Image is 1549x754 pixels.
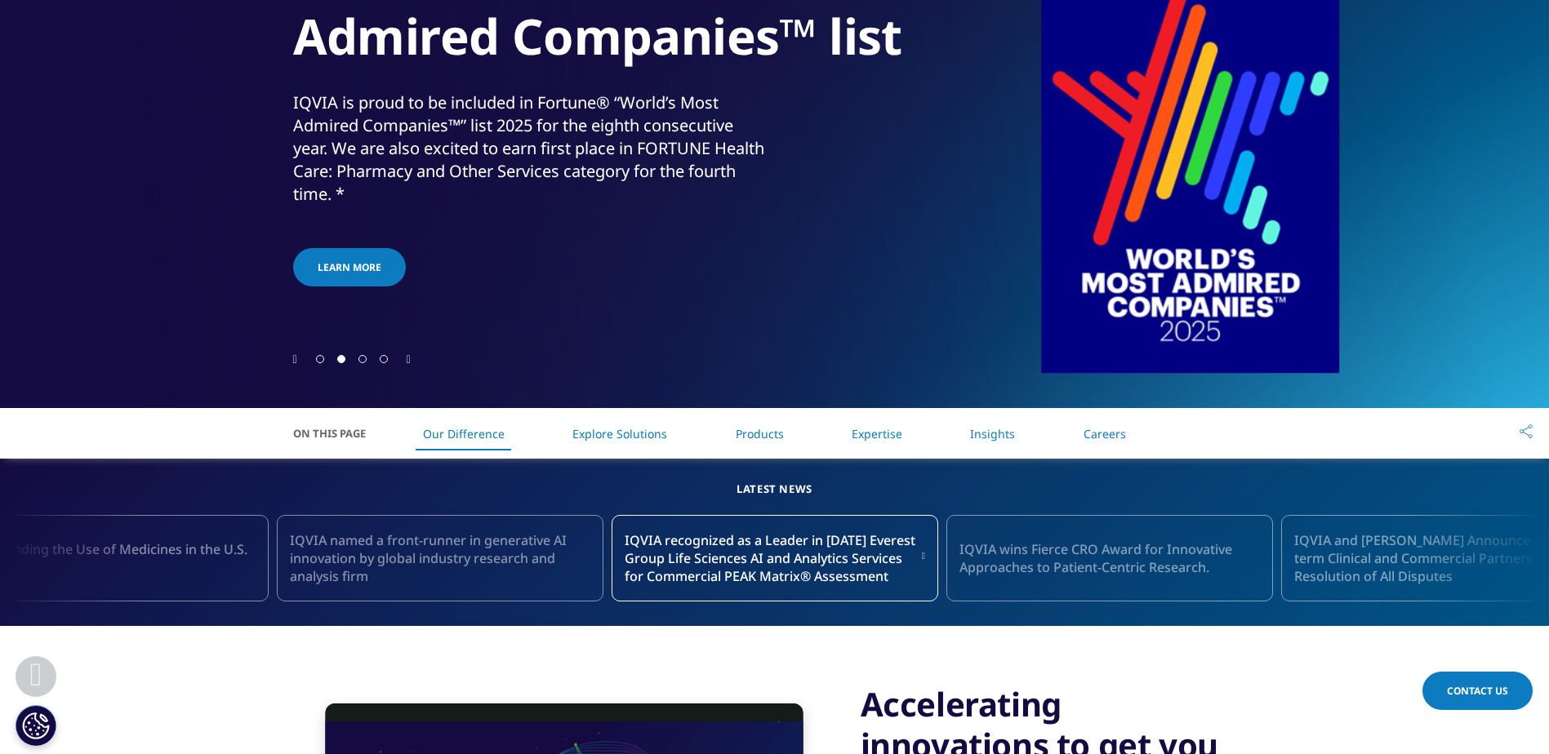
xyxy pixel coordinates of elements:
a: Contact Us [1422,672,1533,710]
span: Go to slide 1 [316,355,324,363]
a: Explore Solutions [572,426,667,441]
span: Learn more [318,260,381,274]
a: IQVIA wins Fierce CRO Award for Innovative Approaches to Patient-Centric Research. [946,515,1273,601]
span: IQVIA named a front-runner in generative AI innovation by global industry research and analysis firm [290,531,590,585]
span: Go to slide 4 [380,355,388,363]
div: 4 / 12 [277,515,603,601]
a: Careers [1084,426,1126,441]
div: 6 / 12 [946,515,1273,601]
span: Contact Us [1447,684,1508,698]
a: Our Difference [423,426,505,441]
p: IQVIA is proud to be included in Fortune® “World’s Most Admired Companies™” list 2025 for the eig... [293,91,771,215]
a: IQVIA recognized as a Leader in [DATE] Everest Group Life Sciences AI and Analytics Services for ... [612,515,938,601]
a: Insights [970,426,1015,441]
a: IQVIA named a front-runner in generative AI innovation by global industry research and analysis firm [277,515,603,601]
a: Expertise [852,426,902,441]
div: 5 / 12 [612,515,938,601]
span: IQVIA recognized as a Leader in [DATE] Everest Group Life Sciences AI and Analytics Services for ... [625,531,920,585]
a: Learn more [293,248,406,286]
a: Products [736,426,784,441]
span: Go to slide 2 [337,355,345,363]
span: On This Page [293,425,383,441]
button: Cookies Settings [16,705,56,746]
h5: Latest News [16,479,1533,499]
div: Next slide [407,351,411,366]
div: Previous slide [293,351,297,366]
span: Go to slide 3 [358,355,367,363]
span: IQVIA wins Fierce CRO Award for Innovative Approaches to Patient-Centric Research. [959,540,1260,576]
